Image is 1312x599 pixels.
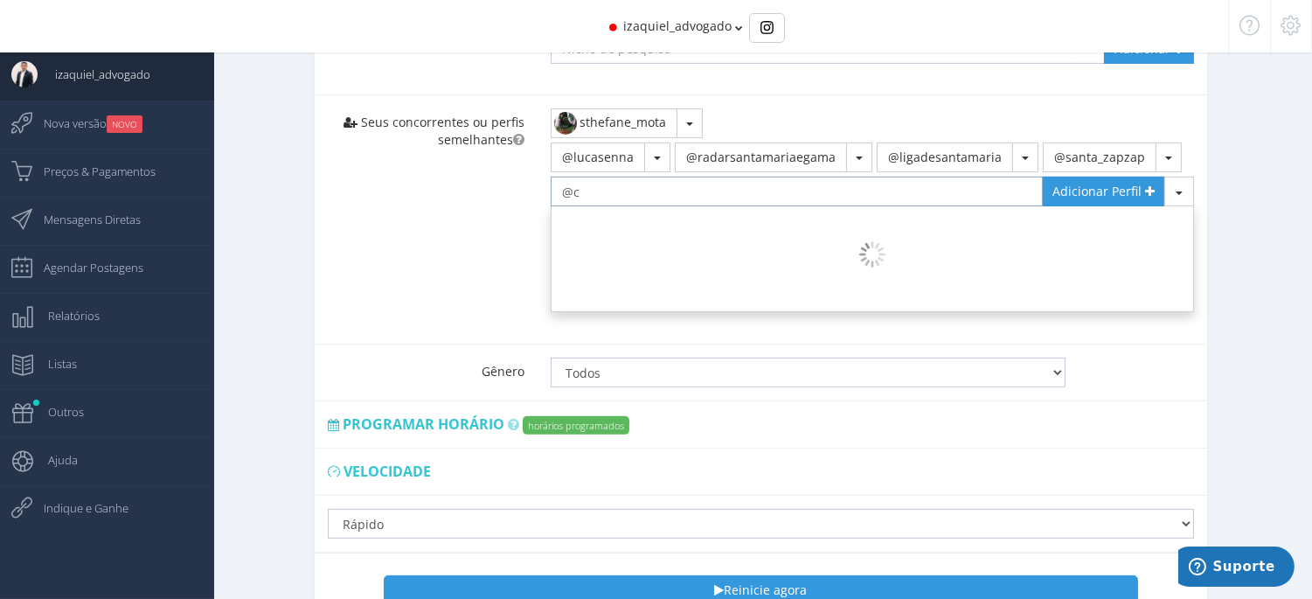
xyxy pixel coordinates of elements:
div: Basic example [749,13,785,43]
span: Adicionar Perfil [1052,183,1142,199]
span: Programar horário [343,414,504,434]
span: Mensagens Diretas [26,198,141,241]
small: NOVO [107,115,142,133]
span: Agendar Postagens [26,246,143,289]
button: @ligadesantamaria [877,143,1013,172]
iframe: Abre um widget para que você possa encontrar mais informações [1178,547,1295,590]
button: sthefane_mota [551,108,677,138]
img: User Image [11,61,38,87]
input: Pesquisar um perfil [551,177,1043,206]
span: Outros [31,390,84,434]
span: Nova versão [26,101,142,145]
button: @lucasenna [551,143,645,172]
span: Velocidade [344,462,431,481]
span: Seus concorrentes ou perfis semelhantes [361,114,524,148]
label: Gênero [315,345,538,380]
span: izaquiel_advogado [38,52,150,96]
span: Preços & Pagamentos [26,150,156,193]
img: loader.gif [859,241,885,268]
a: Adicionar Perfil [1042,177,1165,206]
button: @radarsantamariaegama [675,143,847,172]
span: Adicionar [1114,40,1170,57]
span: Ajuda [31,438,78,482]
span: Indique e Ganhe [26,486,128,530]
label: horários programados [523,416,629,435]
img: Instagram_simple_icon.svg [760,21,774,34]
span: Relatórios [31,294,100,338]
span: Listas [31,342,77,386]
span: izaquiel_advogado [623,17,732,34]
button: @santa_zapzap [1043,143,1156,172]
img: 324477804_888749395776856_3554216837135970037_n.jpg [552,109,580,137]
